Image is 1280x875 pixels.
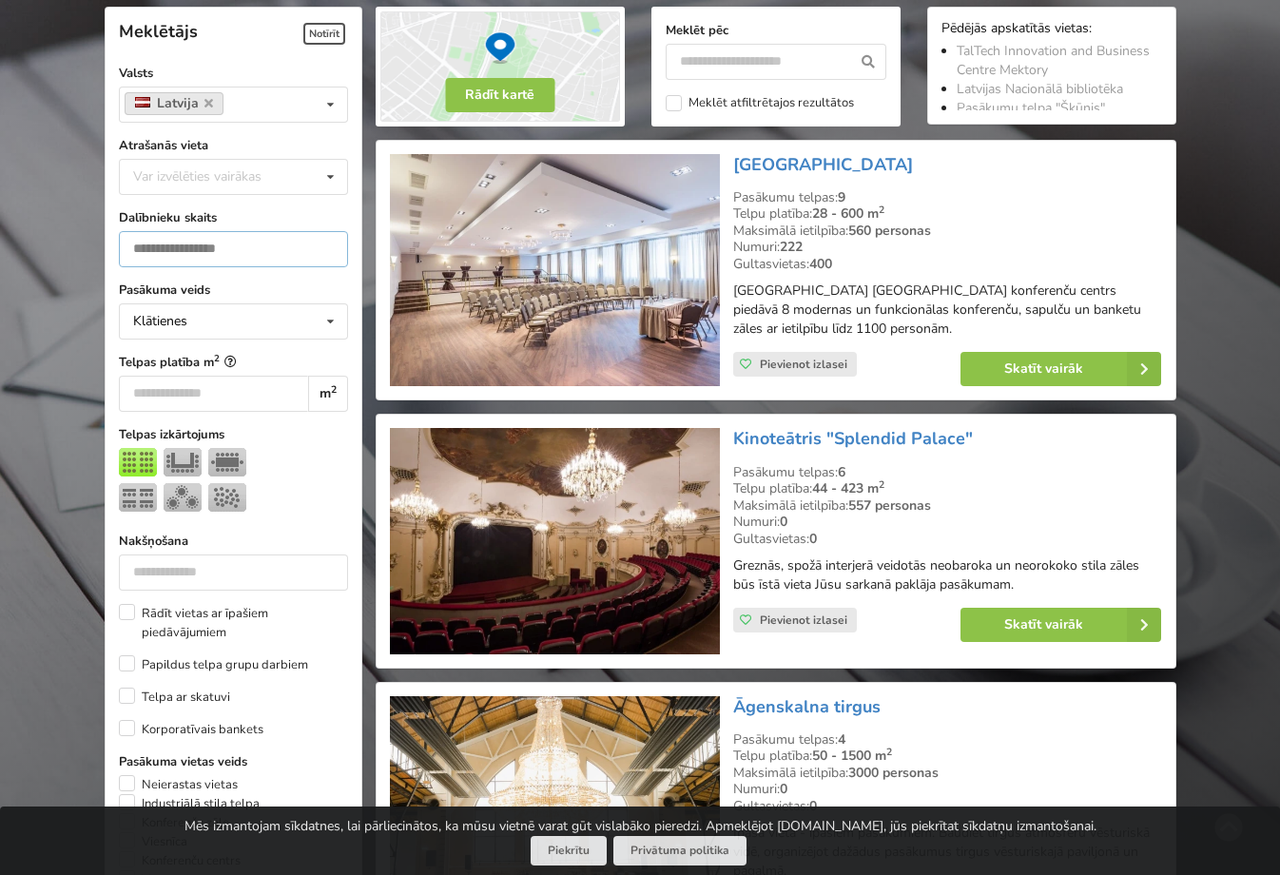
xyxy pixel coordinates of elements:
[613,836,747,865] a: Privātuma politika
[733,464,1161,481] div: Pasākumu telpas:
[119,688,230,707] label: Telpa ar skatuvi
[809,530,817,548] strong: 0
[164,483,202,512] img: Bankets
[733,153,913,176] a: [GEOGRAPHIC_DATA]
[812,747,892,765] strong: 50 - 1500 m
[733,427,973,450] a: Kinoteātris "Splendid Palace"
[376,7,625,126] img: Rādīt kartē
[119,448,157,476] img: Teātris
[119,281,348,300] label: Pasākuma veids
[879,203,884,217] sup: 2
[119,794,260,813] label: Industriālā stila telpa
[780,238,803,256] strong: 222
[390,154,720,387] img: Viesnīca | Rīga | Bellevue Park Hotel Riga
[957,80,1123,98] a: Latvijas Nacionālā bibliotēka
[119,752,348,771] label: Pasākuma vietas veids
[957,42,1150,79] a: TalTech Innovation and Business Centre Mektory
[733,189,1161,206] div: Pasākumu telpas:
[879,477,884,492] sup: 2
[957,99,1105,117] a: Pasākumu telpa "Šķūnis"
[838,730,845,749] strong: 4
[164,448,202,476] img: U-Veids
[119,425,348,444] label: Telpas izkārtojums
[848,222,931,240] strong: 560 personas
[780,780,787,798] strong: 0
[733,497,1161,515] div: Maksimālā ietilpība:
[119,604,348,642] label: Rādīt vietas ar īpašiem piedāvājumiem
[733,765,1161,782] div: Maksimālā ietilpība:
[733,798,1161,815] div: Gultasvietas:
[119,532,348,551] label: Nakšņošana
[960,608,1161,642] a: Skatīt vairāk
[733,695,881,718] a: Āgenskalna tirgus
[308,376,347,412] div: m
[125,92,224,115] a: Latvija
[733,781,1161,798] div: Numuri:
[760,612,847,628] span: Pievienot izlasei
[809,255,832,273] strong: 400
[214,352,220,364] sup: 2
[119,20,198,43] span: Meklētājs
[733,731,1161,749] div: Pasākumu telpas:
[208,448,246,476] img: Sapulce
[390,428,720,653] img: Konferenču centrs | Rīga | Kinoteātris "Splendid Palace"
[119,720,263,739] label: Korporatīvais bankets
[809,797,817,815] strong: 0
[733,514,1161,531] div: Numuri:
[733,205,1161,223] div: Telpu platība:
[733,748,1161,765] div: Telpu platība:
[733,480,1161,497] div: Telpu platība:
[331,382,337,397] sup: 2
[848,496,931,515] strong: 557 personas
[666,95,854,111] label: Meklēt atfiltrētajos rezultātos
[119,775,238,794] label: Neierastas vietas
[733,556,1161,594] p: Greznās, spožā interjerā veidotās neobaroka un neorokoko stila zāles būs īstā vieta Jūsu sarkanā ...
[812,479,884,497] strong: 44 - 423 m
[838,188,845,206] strong: 9
[960,352,1161,386] a: Skatīt vairāk
[780,513,787,531] strong: 0
[303,23,345,45] span: Notīrīt
[445,78,554,112] button: Rādīt kartē
[128,165,304,187] div: Var izvēlēties vairākas
[119,353,348,372] label: Telpas platība m
[208,483,246,512] img: Pieņemšana
[733,239,1161,256] div: Numuri:
[119,655,308,674] label: Papildus telpa grupu darbiem
[733,531,1161,548] div: Gultasvietas:
[119,64,348,83] label: Valsts
[733,223,1161,240] div: Maksimālā ietilpība:
[886,745,892,759] sup: 2
[733,256,1161,273] div: Gultasvietas:
[119,208,348,227] label: Dalībnieku skaits
[119,136,348,155] label: Atrašanās vieta
[812,204,884,223] strong: 28 - 600 m
[848,764,939,782] strong: 3000 personas
[119,483,157,512] img: Klase
[838,463,845,481] strong: 6
[133,315,187,328] div: Klātienes
[733,282,1161,339] p: [GEOGRAPHIC_DATA] [GEOGRAPHIC_DATA] konferenču centrs piedāvā 8 modernas un funkcionālas konferen...
[531,836,607,865] button: Piekrītu
[760,357,847,372] span: Pievienot izlasei
[666,21,886,40] label: Meklēt pēc
[941,21,1162,39] div: Pēdējās apskatītās vietas:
